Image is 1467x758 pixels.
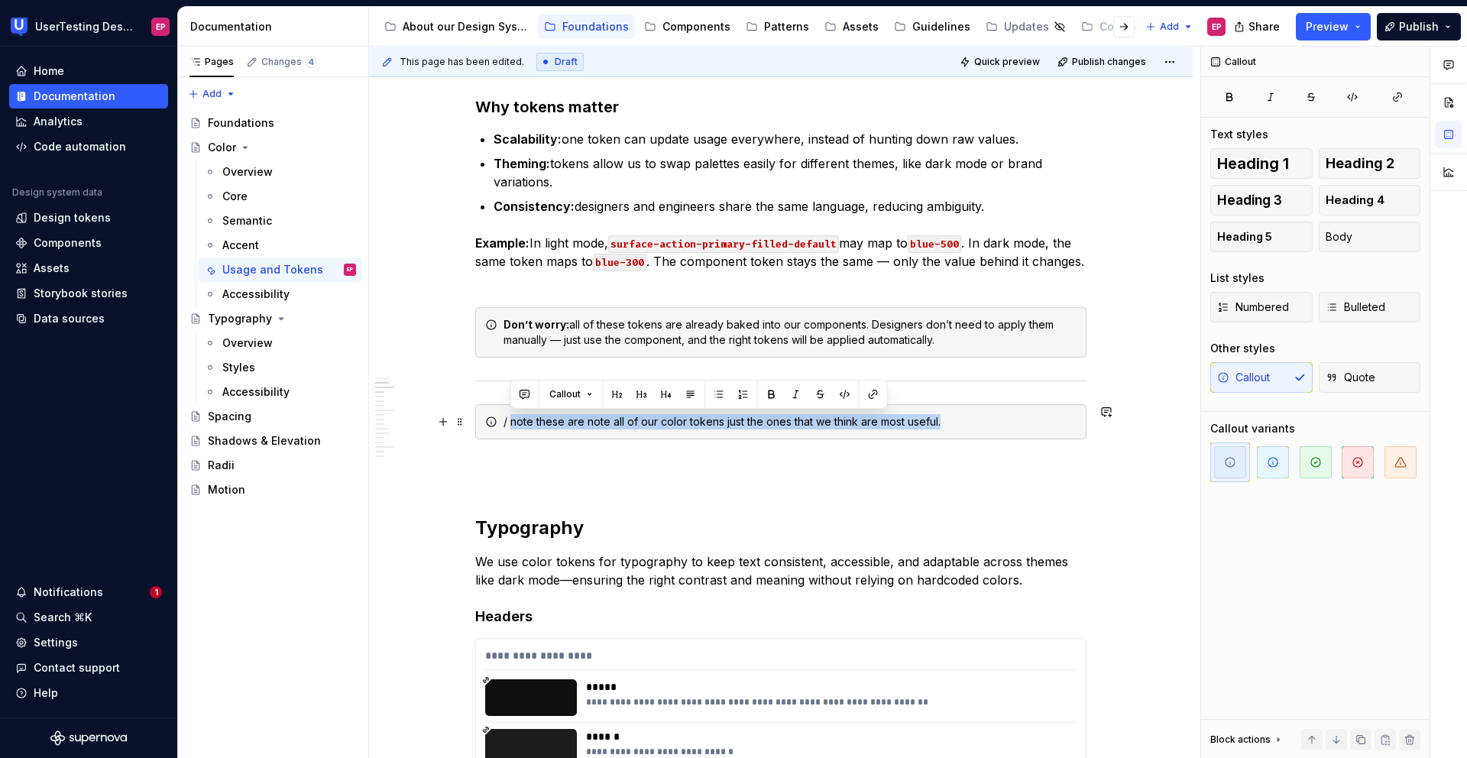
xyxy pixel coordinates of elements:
[9,59,168,83] a: Home
[1306,19,1349,34] span: Preview
[34,311,105,326] div: Data sources
[222,213,272,228] div: Semantic
[11,18,29,36] img: 41adf70f-fc1c-4662-8e2d-d2ab9c673b1b.png
[305,56,317,68] span: 4
[1326,300,1385,315] span: Bulleted
[198,160,362,184] a: Overview
[34,139,126,154] div: Code automation
[818,15,885,39] a: Assets
[35,19,133,34] div: UserTesting Design System
[764,19,809,34] div: Patterns
[974,56,1040,68] span: Quick preview
[9,109,168,134] a: Analytics
[662,19,730,34] div: Components
[183,429,362,453] a: Shadows & Elevation
[888,15,976,39] a: Guidelines
[1319,292,1421,322] button: Bulleted
[1210,148,1313,179] button: Heading 1
[34,585,103,600] div: Notifications
[378,15,535,39] a: About our Design System
[1072,56,1146,68] span: Publish changes
[222,360,255,375] div: Styles
[34,114,83,129] div: Analytics
[208,482,245,497] div: Motion
[475,235,529,251] strong: Example:
[9,84,168,109] a: Documentation
[9,681,168,705] button: Help
[555,56,578,68] span: Draft
[378,11,1138,42] div: Page tree
[955,51,1047,73] button: Quick preview
[1210,292,1313,322] button: Numbered
[1075,15,1238,39] a: Composable Patterns
[34,685,58,701] div: Help
[183,306,362,331] a: Typography
[1217,156,1289,171] span: Heading 1
[494,199,575,214] strong: Consistency:
[1399,19,1439,34] span: Publish
[222,262,323,277] div: Usage and Tokens
[1210,185,1313,215] button: Heading 3
[1226,13,1290,40] button: Share
[9,134,168,159] a: Code automation
[222,335,273,351] div: Overview
[400,56,524,68] span: This page has been edited.
[198,233,362,258] a: Accent
[183,404,362,429] a: Spacing
[208,311,272,326] div: Typography
[1326,156,1394,171] span: Heading 2
[189,56,234,68] div: Pages
[494,156,550,171] strong: Theming:
[34,89,115,104] div: Documentation
[504,318,569,331] strong: Don’t worry:
[9,281,168,306] a: Storybook stories
[222,164,273,180] div: Overview
[183,111,362,135] a: Foundations
[222,189,248,204] div: Core
[9,580,168,604] button: Notifications1
[9,630,168,655] a: Settings
[208,458,235,473] div: Radii
[50,730,127,746] svg: Supernova Logo
[222,238,259,253] div: Accent
[1326,229,1352,245] span: Body
[912,19,970,34] div: Guidelines
[1217,300,1289,315] span: Numbered
[1210,734,1271,746] div: Block actions
[34,210,111,225] div: Design tokens
[208,140,236,155] div: Color
[638,15,737,39] a: Components
[183,478,362,502] a: Motion
[12,186,102,199] div: Design system data
[3,10,174,43] button: UserTesting Design SystemEP
[1210,729,1284,750] div: Block actions
[9,306,168,331] a: Data sources
[1141,16,1198,37] button: Add
[34,660,120,675] div: Contact support
[1160,21,1179,33] span: Add
[34,286,128,301] div: Storybook stories
[843,19,879,34] div: Assets
[1296,13,1371,40] button: Preview
[222,287,290,302] div: Accessibility
[9,605,168,630] button: Search ⌘K
[183,453,362,478] a: Radii
[1210,222,1313,252] button: Heading 5
[475,552,1086,589] p: We use color tokens for typography to keep text consistent, accessible, and adaptable across them...
[198,355,362,380] a: Styles
[1319,222,1421,252] button: Body
[34,610,92,625] div: Search ⌘K
[208,409,251,424] div: Spacing
[9,231,168,255] a: Components
[504,414,1077,429] div: / note these are note all of our color tokens just the ones that we think are most useful.
[494,154,1086,191] p: tokens allow us to swap palettes easily for different themes, like dark mode or brand variations.
[208,433,321,449] div: Shadows & Elevation
[34,63,64,79] div: Home
[222,384,290,400] div: Accessibility
[198,258,362,282] a: Usage and TokensEP
[1212,21,1222,33] div: EP
[562,19,629,34] div: Foundations
[1319,362,1421,393] button: Quote
[9,656,168,680] button: Contact support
